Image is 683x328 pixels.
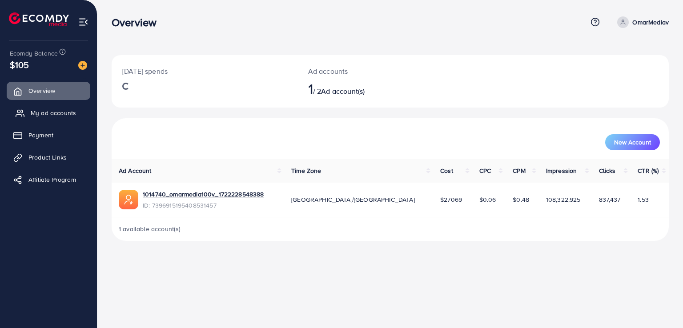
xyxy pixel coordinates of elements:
a: OmarMediav [614,16,669,28]
span: New Account [614,139,651,145]
span: $0.48 [513,195,529,204]
span: Ad Account [119,166,152,175]
span: $27069 [440,195,462,204]
span: Time Zone [291,166,321,175]
a: Overview [7,82,90,100]
span: Affiliate Program [28,175,76,184]
p: OmarMediav [632,17,669,28]
span: Ecomdy Balance [10,49,58,58]
button: New Account [605,134,660,150]
p: Ad accounts [308,66,426,76]
span: CTR (%) [638,166,659,175]
span: Product Links [28,153,67,162]
span: Impression [546,166,577,175]
a: Payment [7,126,90,144]
a: 1014740_omarmedia100v_1722228548388 [143,190,264,199]
span: 837,437 [599,195,621,204]
span: CPC [479,166,491,175]
a: Affiliate Program [7,171,90,188]
span: [GEOGRAPHIC_DATA]/[GEOGRAPHIC_DATA] [291,195,415,204]
a: Product Links [7,148,90,166]
img: menu [78,17,88,27]
span: 1.53 [638,195,649,204]
span: Overview [28,86,55,95]
img: logo [9,12,69,26]
span: 1 available account(s) [119,224,181,233]
span: Cost [440,166,453,175]
span: $0.06 [479,195,496,204]
span: ID: 7396915195408531457 [143,201,264,210]
h2: / 2 [308,80,426,97]
img: ic-ads-acc.e4c84228.svg [119,190,138,209]
span: Clicks [599,166,616,175]
span: 1 [308,78,313,99]
span: My ad accounts [31,108,76,117]
span: Ad account(s) [321,86,365,96]
span: 108,322,925 [546,195,581,204]
a: My ad accounts [7,104,90,122]
h3: Overview [112,16,164,29]
span: Payment [28,131,53,140]
img: image [78,61,87,70]
span: CPM [513,166,525,175]
p: [DATE] spends [122,66,287,76]
span: $105 [10,58,29,71]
